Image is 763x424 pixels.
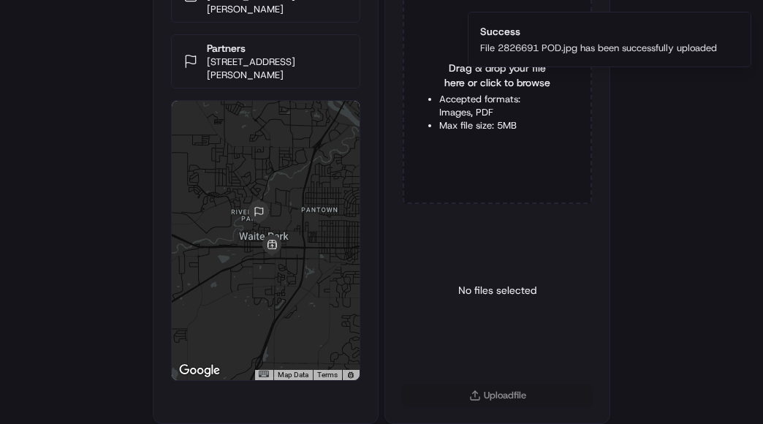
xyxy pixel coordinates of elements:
[207,56,348,82] p: [STREET_ADDRESS][PERSON_NAME]
[346,371,355,379] a: Report errors in the road map or imagery to Google
[175,361,224,380] a: Open this area in Google Maps (opens a new window)
[458,283,536,298] p: No files selected
[439,93,555,119] li: Accepted formats: Images, PDF
[175,361,224,380] img: Google
[207,41,348,56] p: Partners
[480,42,717,55] div: File 2826691 POD.jpg has been successfully uploaded
[317,371,338,379] a: Terms (opens in new tab)
[278,370,308,380] button: Map Data
[259,371,269,377] button: Keyboard shortcuts
[480,24,717,39] div: Success
[439,119,555,132] li: Max file size: 5MB
[439,61,555,90] span: Drag & drop your file here or click to browse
